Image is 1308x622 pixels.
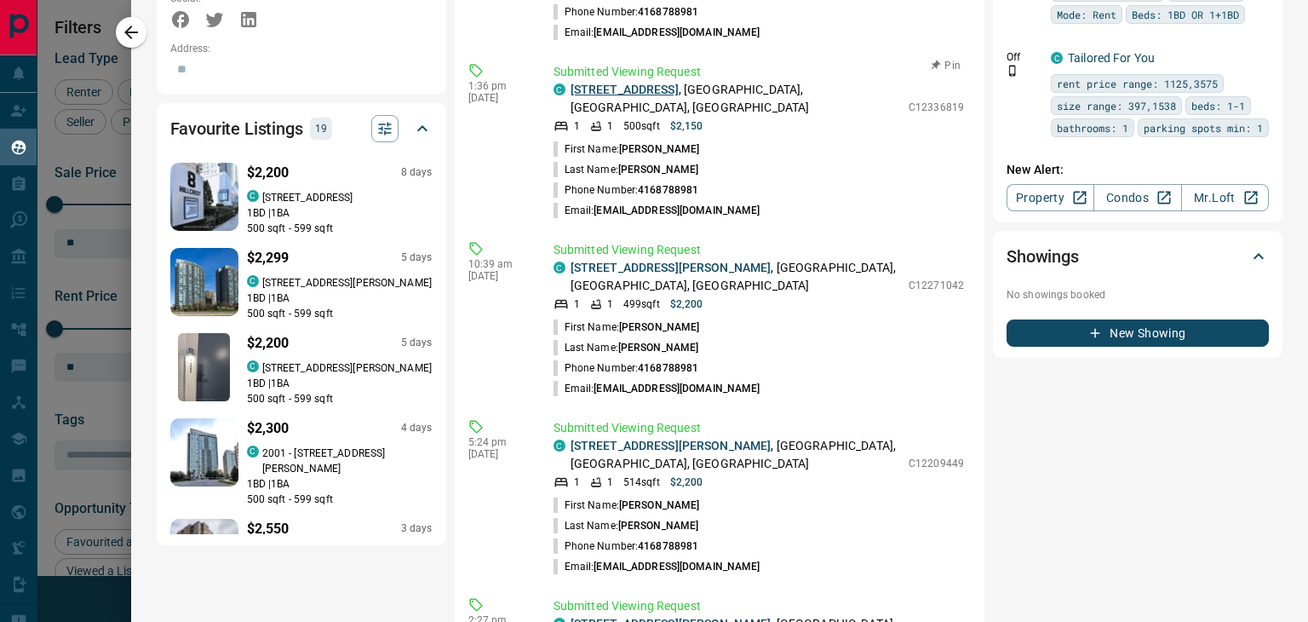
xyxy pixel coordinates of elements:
[247,333,290,354] p: $2,200
[670,297,703,312] p: $2,200
[1007,65,1018,77] svg: Push Notification Only
[571,259,900,295] p: , [GEOGRAPHIC_DATA], [GEOGRAPHIC_DATA], [GEOGRAPHIC_DATA]
[401,521,433,536] p: 3 days
[571,83,679,96] a: [STREET_ADDRESS]
[554,84,565,95] div: condos.ca
[1007,287,1269,302] p: No showings booked
[554,440,565,452] div: condos.ca
[468,80,528,92] p: 1:36 pm
[670,475,703,490] p: $2,200
[909,100,964,115] p: C12336819
[554,182,699,198] p: Phone Number:
[247,391,433,406] p: 500 sqft - 599 sqft
[638,6,698,18] span: 4168788981
[1144,119,1263,136] span: parking spots min: 1
[594,204,760,216] span: [EMAIL_ADDRESS][DOMAIN_NAME]
[247,221,433,236] p: 500 sqft - 599 sqft
[594,561,760,573] span: [EMAIL_ADDRESS][DOMAIN_NAME]
[623,118,660,134] p: 500 sqft
[170,515,433,592] a: Favourited listing$2,5503 days
[1057,6,1116,23] span: Mode: Rent
[247,306,433,321] p: 500 sqft - 599 sqft
[638,184,698,196] span: 4168788981
[170,330,433,406] a: Favourited listing$2,2005 dayscondos.ca[STREET_ADDRESS][PERSON_NAME]1BD |1BA500 sqft - 599 sqft
[571,437,900,473] p: , [GEOGRAPHIC_DATA], [GEOGRAPHIC_DATA], [GEOGRAPHIC_DATA]
[136,519,272,587] img: Favourited listing
[670,118,703,134] p: $2,150
[247,291,433,306] p: 1 BD | 1 BA
[1051,52,1063,64] div: condos.ca
[623,297,660,312] p: 499 sqft
[401,165,433,180] p: 8 days
[247,492,433,507] p: 500 sqft - 599 sqft
[618,164,698,176] span: [PERSON_NAME]
[262,190,353,205] p: [STREET_ADDRESS]
[468,258,528,270] p: 10:39 am
[638,362,698,374] span: 4168788981
[170,41,433,56] p: Address:
[1007,320,1269,347] button: New Showing
[170,115,303,142] h2: Favourite Listings
[554,203,760,218] p: Email:
[618,520,698,532] span: [PERSON_NAME]
[554,518,699,533] p: Last Name:
[554,538,699,554] p: Phone Number:
[607,118,613,134] p: 1
[574,475,580,490] p: 1
[468,270,528,282] p: [DATE]
[554,262,565,274] div: condos.ca
[1007,184,1094,211] a: Property
[554,320,700,335] p: First Name:
[554,559,760,574] p: Email:
[607,475,613,490] p: 1
[247,418,290,439] p: $2,300
[619,321,699,333] span: [PERSON_NAME]
[619,499,699,511] span: [PERSON_NAME]
[1191,97,1245,114] span: beds: 1-1
[1068,51,1155,65] a: Tailored For You
[1007,49,1041,65] p: Off
[468,92,528,104] p: [DATE]
[1132,6,1239,23] span: Beds: 1BD OR 1+1BD
[554,340,699,355] p: Last Name:
[1007,236,1269,277] div: Showings
[571,439,772,452] a: [STREET_ADDRESS][PERSON_NAME]
[554,162,699,177] p: Last Name:
[170,159,433,236] a: Favourited listing$2,2008 dayscondos.ca[STREET_ADDRESS]1BD |1BA500 sqft - 599 sqft
[401,336,433,350] p: 5 days
[315,119,327,138] p: 19
[1057,119,1128,136] span: bathrooms: 1
[247,360,259,372] div: condos.ca
[619,143,699,155] span: [PERSON_NAME]
[170,245,433,321] a: Favourited listing$2,2995 dayscondos.ca[STREET_ADDRESS][PERSON_NAME]1BD |1BA500 sqft - 599 sqft
[152,163,255,231] img: Favourited listing
[909,456,964,471] p: C12209449
[152,418,255,487] img: Favourited listing
[1007,161,1269,179] p: New Alert:
[247,275,259,287] div: condos.ca
[178,333,229,401] img: Favourited listing
[401,251,433,265] p: 5 days
[554,597,964,615] p: Submitted Viewing Request
[574,297,580,312] p: 1
[262,446,433,476] p: 2001 - [STREET_ADDRESS][PERSON_NAME]
[921,58,971,73] button: Pin
[554,241,964,259] p: Submitted Viewing Request
[554,360,699,376] p: Phone Number:
[247,190,259,202] div: condos.ca
[468,436,528,448] p: 5:24 pm
[247,476,433,492] p: 1 BD | 1 BA
[909,278,964,293] p: C12271042
[1093,184,1181,211] a: Condos
[623,475,660,490] p: 514 sqft
[571,261,772,274] a: [STREET_ADDRESS][PERSON_NAME]
[554,141,700,157] p: First Name:
[574,118,580,134] p: 1
[607,297,613,312] p: 1
[594,383,760,395] span: [EMAIL_ADDRESS][DOMAIN_NAME]
[554,498,700,513] p: First Name:
[1057,97,1176,114] span: size range: 397,1538
[571,81,900,117] p: , [GEOGRAPHIC_DATA], [GEOGRAPHIC_DATA], [GEOGRAPHIC_DATA]
[554,419,964,437] p: Submitted Viewing Request
[618,342,698,354] span: [PERSON_NAME]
